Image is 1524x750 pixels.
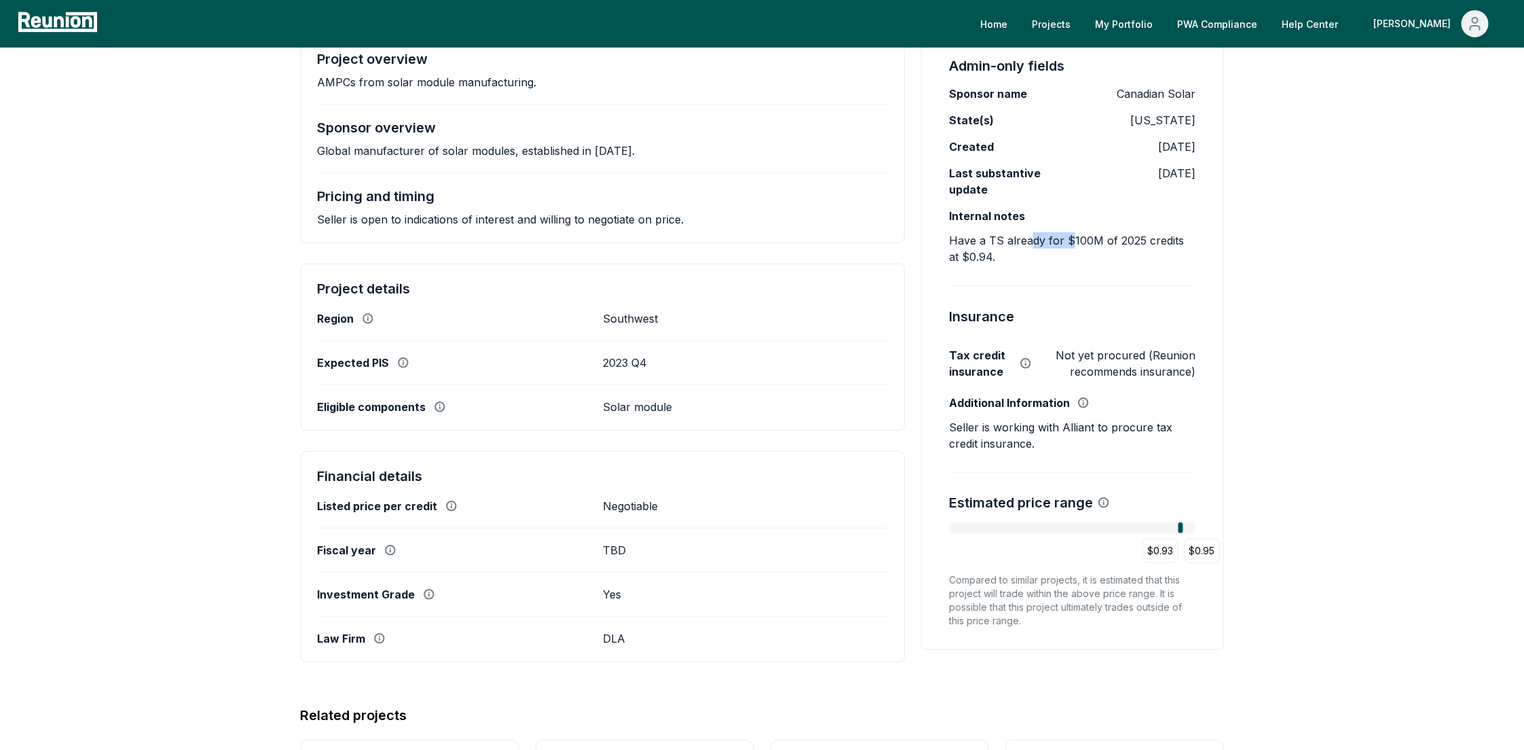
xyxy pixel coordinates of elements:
[318,400,426,414] label: Eligible components
[1117,86,1196,102] p: Canadian Solar
[318,588,415,601] label: Investment Grade
[301,706,407,725] h4: Related projects
[949,86,1027,102] label: Sponsor name
[603,499,658,513] p: Negotiable
[603,543,626,557] p: TBD
[318,120,436,136] h4: Sponsor overview
[318,75,537,89] p: AMPCs from solar module manufacturing.
[318,188,435,204] h4: Pricing and timing
[603,400,672,414] p: Solar module
[318,356,390,370] label: Expected PIS
[1148,543,1174,559] p: $0.93
[1166,10,1268,37] a: PWA Compliance
[318,312,354,325] label: Region
[318,632,366,645] label: Law Firm
[603,588,621,601] p: Yes
[1021,10,1081,37] a: Projects
[949,573,1195,628] div: Compared to similar projects, it is estimated that this project will trade within the above price...
[318,213,684,226] p: Seller is open to indications of interest and willing to negotiate on price.
[603,312,658,325] p: Southwest
[969,10,1018,37] a: Home
[949,419,1195,452] p: Seller is working with Alliant to procure tax credit insurance.
[318,51,428,67] h4: Project overview
[949,208,1025,224] label: Internal notes
[1271,10,1349,37] a: Help Center
[1362,10,1500,37] button: [PERSON_NAME]
[1159,165,1196,181] p: [DATE]
[949,139,994,155] label: Created
[1131,112,1196,128] p: [US_STATE]
[949,395,1070,411] label: Additional Information
[949,232,1195,265] p: Have a TS already for $100M of 2025 credits at $0.94.
[318,468,889,484] h4: Financial details
[603,356,647,370] p: 2023 Q4
[603,632,625,645] p: DLA
[949,306,1014,327] h4: Insurance
[949,493,1093,512] h4: Estimated price range
[1084,10,1164,37] a: My Portfolio
[949,165,1073,198] label: Last substantive update
[949,112,994,128] label: State(s)
[969,10,1510,37] nav: Main
[949,56,1064,75] h4: Admin-only fields
[1373,10,1456,37] div: [PERSON_NAME]
[318,499,438,513] label: Listed price per credit
[1047,347,1195,380] p: Not yet procured (Reunion recommends insurance)
[318,281,889,297] h4: Project details
[318,543,377,557] label: Fiscal year
[318,144,635,158] p: Global manufacturer of solar modules, established in [DATE].
[1159,139,1196,155] p: [DATE]
[949,347,1012,380] label: Tax credit insurance
[1189,543,1215,559] p: $0.95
